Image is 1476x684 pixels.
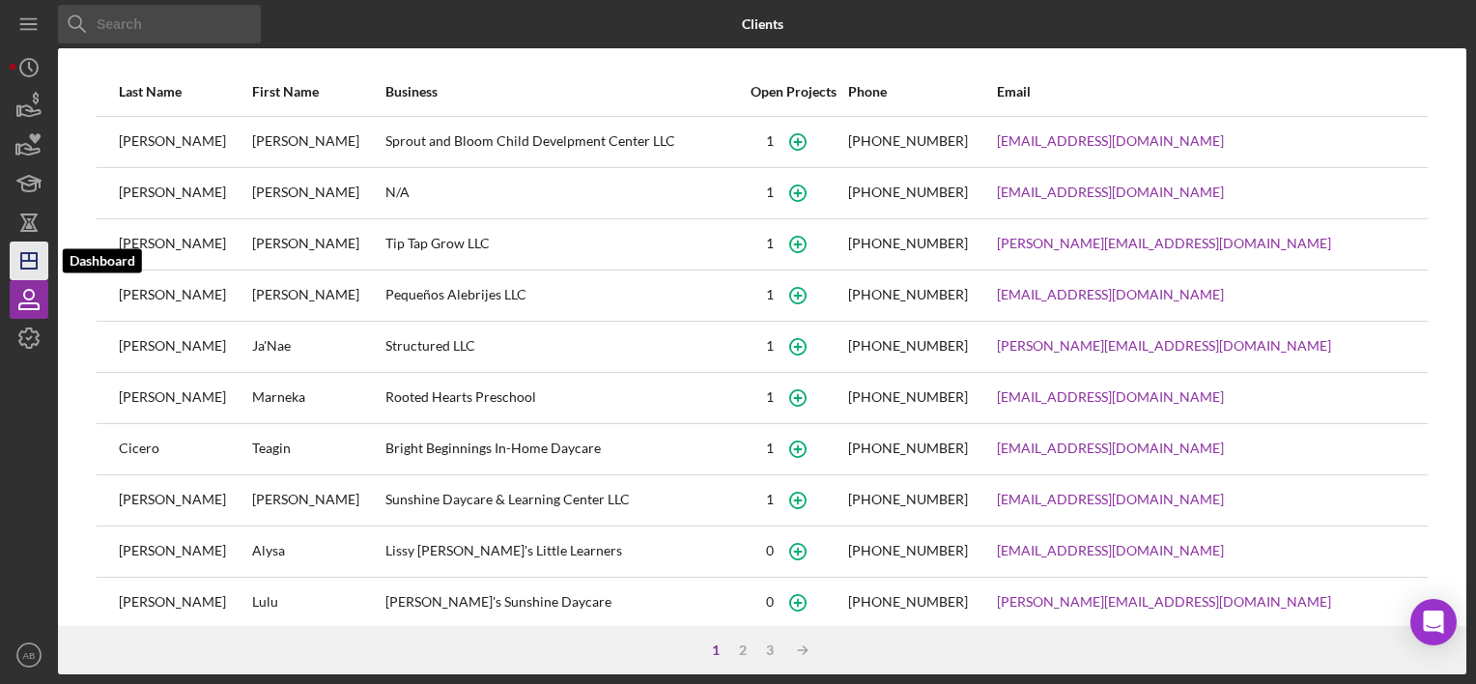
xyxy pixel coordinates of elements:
div: [PERSON_NAME] [119,374,250,422]
a: [EMAIL_ADDRESS][DOMAIN_NAME] [997,441,1224,456]
div: N/A [385,169,740,217]
a: [EMAIL_ADDRESS][DOMAIN_NAME] [997,492,1224,507]
div: 0 [766,543,774,558]
b: Clients [742,16,783,32]
div: [PERSON_NAME] [119,118,250,166]
a: [EMAIL_ADDRESS][DOMAIN_NAME] [997,287,1224,302]
div: [PERSON_NAME] [252,476,383,525]
div: 1 [766,441,774,456]
div: [PHONE_NUMBER] [848,594,968,610]
div: [PERSON_NAME] [119,476,250,525]
div: Email [997,84,1405,100]
div: Rooted Hearts Preschool [385,374,740,422]
div: [PERSON_NAME] [252,118,383,166]
div: [PERSON_NAME] [119,527,250,576]
div: [PERSON_NAME] [119,271,250,320]
div: [PERSON_NAME] [119,169,250,217]
div: [PHONE_NUMBER] [848,389,968,405]
div: Sunshine Daycare & Learning Center LLC [385,476,740,525]
input: Search [58,5,261,43]
div: [PHONE_NUMBER] [848,287,968,302]
div: Marneka [252,374,383,422]
div: 1 [766,338,774,354]
div: 0 [766,594,774,610]
a: [PERSON_NAME][EMAIL_ADDRESS][DOMAIN_NAME] [997,236,1331,251]
div: Sprout and Bloom Child Develpment Center LLC [385,118,740,166]
div: First Name [252,84,383,100]
div: Pequeños Alebrijes LLC [385,271,740,320]
div: 1 [766,133,774,149]
div: [PERSON_NAME] [252,169,383,217]
div: Teagin [252,425,383,473]
button: AB [10,636,48,674]
a: [EMAIL_ADDRESS][DOMAIN_NAME] [997,543,1224,558]
div: Lulu [252,579,383,627]
div: [PERSON_NAME] [252,271,383,320]
div: 1 [766,389,774,405]
div: [PHONE_NUMBER] [848,133,968,149]
a: [EMAIL_ADDRESS][DOMAIN_NAME] [997,185,1224,200]
div: [PERSON_NAME] [119,579,250,627]
div: Open Intercom Messenger [1410,599,1457,645]
div: Business [385,84,740,100]
div: [PERSON_NAME] [119,323,250,371]
div: [PHONE_NUMBER] [848,492,968,507]
div: [PHONE_NUMBER] [848,441,968,456]
div: [PHONE_NUMBER] [848,185,968,200]
div: Structured LLC [385,323,740,371]
div: Tip Tap Grow LLC [385,220,740,269]
div: [PHONE_NUMBER] [848,338,968,354]
div: [PHONE_NUMBER] [848,543,968,558]
div: [PERSON_NAME] [252,220,383,269]
div: Alysa [252,527,383,576]
div: Last Name [119,84,250,100]
div: 3 [756,642,783,658]
a: [PERSON_NAME][EMAIL_ADDRESS][DOMAIN_NAME] [997,338,1331,354]
div: 1 [766,492,774,507]
text: AB [23,650,36,661]
div: [PERSON_NAME] [119,220,250,269]
div: 1 [702,642,729,658]
div: Bright Beginnings In-Home Daycare [385,425,740,473]
a: [EMAIL_ADDRESS][DOMAIN_NAME] [997,133,1224,149]
div: Ja'Nae [252,323,383,371]
div: 2 [729,642,756,658]
div: [PHONE_NUMBER] [848,236,968,251]
a: [EMAIL_ADDRESS][DOMAIN_NAME] [997,389,1224,405]
div: Lissy [PERSON_NAME]'s Little Learners [385,527,740,576]
a: [PERSON_NAME][EMAIL_ADDRESS][DOMAIN_NAME] [997,594,1331,610]
div: Open Projects [741,84,846,100]
div: 1 [766,287,774,302]
div: Phone [848,84,995,100]
div: 1 [766,185,774,200]
div: 1 [766,236,774,251]
div: [PERSON_NAME]'s Sunshine Daycare [385,579,740,627]
div: Cicero [119,425,250,473]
